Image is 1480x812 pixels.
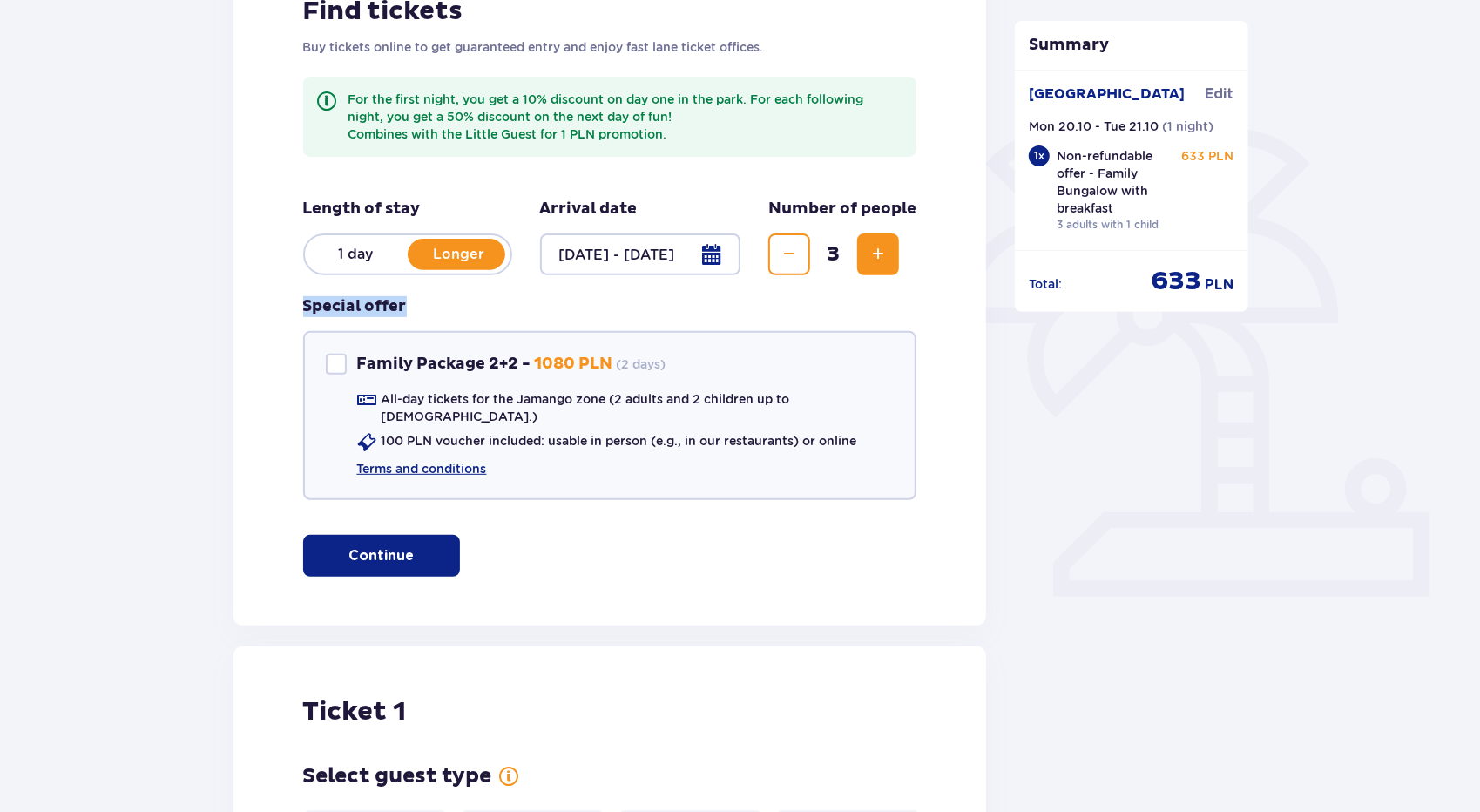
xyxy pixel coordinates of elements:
span: 3 [814,241,854,267]
h3: Select guest type [303,763,492,789]
a: Terms and conditions [357,460,487,477]
p: Summary [1015,35,1248,56]
span: 633 [1152,265,1202,298]
p: ( 1 night ) [1162,118,1213,135]
p: [GEOGRAPHIC_DATA] [1029,85,1185,104]
p: Continue [348,546,414,565]
p: 1 day [305,245,408,264]
h2: Ticket 1 [303,695,407,728]
p: 100 PLN voucher included: usable in person (e.g., in our restaurants) or online [382,432,857,450]
p: Mon 20.10 - Tue 21.10 [1029,118,1159,135]
p: Number of people [768,199,916,220]
div: 1 x [1029,145,1050,166]
button: Decrease [768,233,810,275]
div: For the first night, you get a 10% discount on day one in the park. For each following night, you... [348,91,903,143]
span: PLN [1206,275,1234,294]
p: Arrival date [540,199,638,220]
p: Combines with the Little Guest for 1 PLN promotion. [348,125,903,143]
p: All-day tickets for the Jamango zone (2 adults and 2 children up to [DEMOGRAPHIC_DATA].) [382,390,895,425]
p: Longer [408,245,510,264]
p: ( 2 days ) [617,355,666,373]
p: 633 PLN [1182,147,1234,165]
button: Continue [303,535,460,577]
button: Increase [857,233,899,275]
p: 1080 PLN [535,354,613,375]
p: 3 adults with 1 child [1057,217,1159,233]
p: Buy tickets online to get guaranteed entry and enjoy fast lane ticket offices. [303,38,917,56]
p: Total : [1029,275,1062,293]
p: Family Package 2+2 - [357,354,531,375]
span: Edit [1206,85,1234,104]
p: Length of stay [303,199,512,220]
h3: Special offer [303,296,407,317]
p: Non-refundable offer - Family Bungalow with breakfast [1057,147,1177,217]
